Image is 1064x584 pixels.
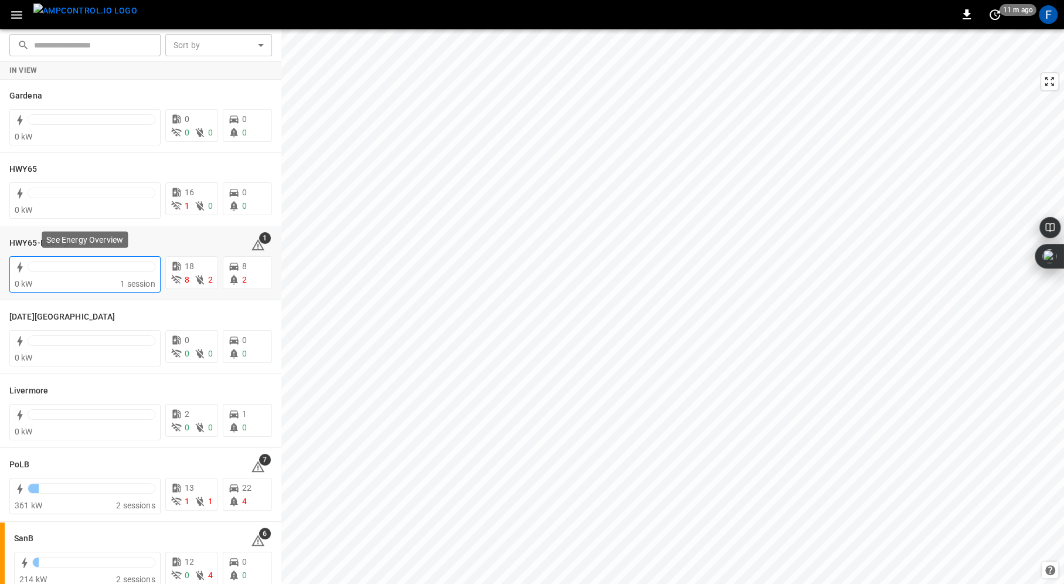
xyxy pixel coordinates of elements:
[208,201,213,210] span: 0
[14,532,33,545] h6: SanB
[185,557,194,566] span: 12
[242,262,247,271] span: 8
[185,114,189,124] span: 0
[185,275,189,284] span: 8
[15,205,33,215] span: 0 kW
[242,128,247,137] span: 0
[185,483,194,493] span: 13
[185,335,189,345] span: 0
[185,497,189,506] span: 1
[9,385,48,398] h6: Livermore
[9,66,38,74] strong: In View
[116,501,155,510] span: 2 sessions
[208,571,213,580] span: 4
[242,423,247,432] span: 0
[242,557,247,566] span: 0
[9,311,115,324] h6: Karma Center
[15,501,42,510] span: 361 kW
[242,349,247,358] span: 0
[185,423,189,432] span: 0
[185,349,189,358] span: 0
[15,132,33,141] span: 0 kW
[185,201,189,210] span: 1
[15,279,33,288] span: 0 kW
[185,128,189,137] span: 0
[208,275,213,284] span: 2
[242,188,247,197] span: 0
[1000,4,1036,16] span: 11 m ago
[208,423,213,432] span: 0
[185,188,194,197] span: 16
[985,5,1004,24] button: set refresh interval
[242,275,247,284] span: 2
[242,335,247,345] span: 0
[15,353,33,362] span: 0 kW
[259,232,271,244] span: 1
[242,571,247,580] span: 0
[242,409,247,419] span: 1
[1039,5,1058,24] div: profile-icon
[46,234,123,246] p: See Energy Overview
[242,201,247,210] span: 0
[185,262,194,271] span: 18
[33,4,137,18] img: ampcontrol.io logo
[120,279,155,288] span: 1 session
[208,497,213,506] span: 1
[242,114,247,124] span: 0
[185,409,189,419] span: 2
[259,528,271,539] span: 6
[9,459,29,471] h6: PoLB
[242,497,247,506] span: 4
[9,237,56,250] h6: HWY65-DER
[15,427,33,436] span: 0 kW
[208,128,213,137] span: 0
[19,575,47,584] span: 214 kW
[9,90,42,103] h6: Gardena
[9,163,38,176] h6: HWY65
[281,29,1064,584] canvas: Map
[116,575,155,584] span: 2 sessions
[208,349,213,358] span: 0
[242,483,251,493] span: 22
[185,571,189,580] span: 0
[259,454,271,466] span: 7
